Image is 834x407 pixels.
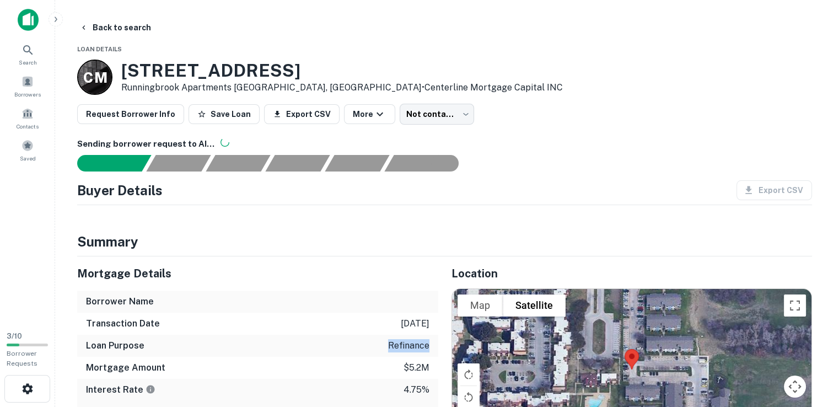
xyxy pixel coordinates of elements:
[7,332,22,340] span: 3 / 10
[18,9,39,31] img: capitalize-icon.png
[14,90,41,99] span: Borrowers
[77,104,184,124] button: Request Borrower Info
[403,361,429,374] p: $5.2m
[86,295,154,308] h6: Borrower Name
[86,383,155,397] h6: Interest Rate
[779,319,834,372] iframe: Chat Widget
[3,71,52,101] a: Borrowers
[77,265,438,282] h5: Mortgage Details
[344,104,395,124] button: More
[385,155,472,172] div: AI fulfillment process complete.
[77,60,112,95] a: C M
[77,232,812,251] h4: Summary
[784,294,806,317] button: Toggle fullscreen view
[264,104,340,124] button: Export CSV
[3,103,52,133] a: Contacts
[77,180,163,200] h4: Buyer Details
[121,60,563,81] h3: [STREET_ADDRESS]
[86,361,165,374] h6: Mortgage Amount
[451,265,813,282] h5: Location
[19,58,37,67] span: Search
[388,339,429,352] p: refinance
[401,317,429,330] p: [DATE]
[20,154,36,163] span: Saved
[17,122,39,131] span: Contacts
[400,104,474,125] div: Not contacted
[146,155,211,172] div: Your request is received and processing...
[206,155,270,172] div: Documents found, AI parsing details...
[265,155,330,172] div: Principals found, AI now looking for contact information...
[3,39,52,69] a: Search
[77,138,812,151] h6: Sending borrower request to AI...
[3,135,52,165] a: Saved
[75,18,155,38] button: Back to search
[64,155,147,172] div: Sending borrower request to AI...
[424,82,563,93] a: Centerline Mortgage Capital INC
[121,81,563,94] p: Runningbrook apartments [GEOGRAPHIC_DATA], [GEOGRAPHIC_DATA] •
[77,46,122,52] span: Loan Details
[458,363,480,385] button: Rotate map clockwise
[325,155,389,172] div: Principals found, still searching for contact information. This may take time...
[83,67,106,88] p: C M
[86,317,160,330] h6: Transaction Date
[503,294,566,317] button: Show satellite imagery
[86,339,144,352] h6: Loan Purpose
[146,384,155,394] svg: The interest rates displayed on the website are for informational purposes only and may be report...
[458,294,503,317] button: Show street map
[403,383,429,397] p: 4.75%
[189,104,260,124] button: Save Loan
[7,350,37,367] span: Borrower Requests
[784,376,806,398] button: Map camera controls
